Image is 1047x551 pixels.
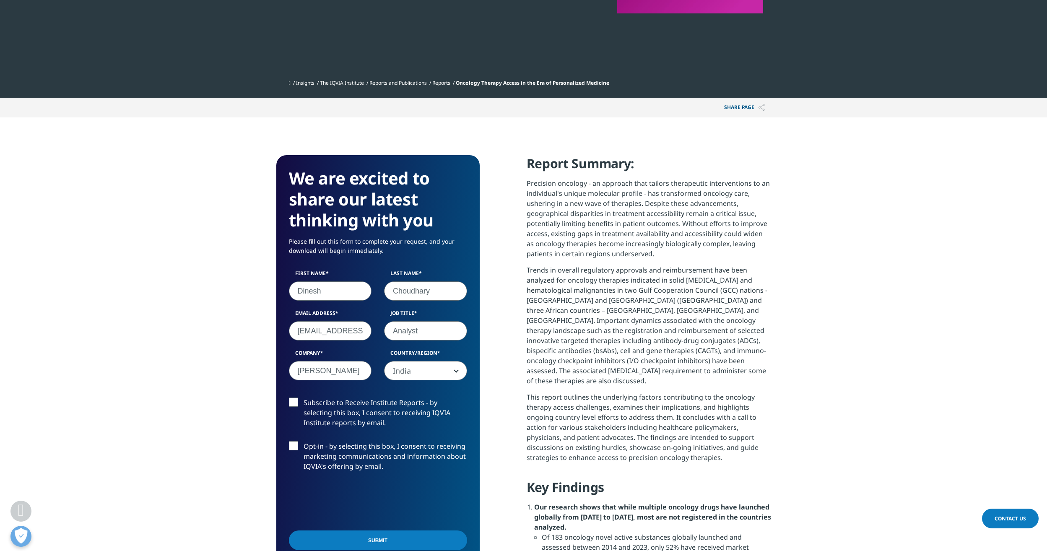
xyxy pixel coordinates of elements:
label: Company [289,349,372,361]
label: Subscribe to Receive Institute Reports - by selecting this box, I consent to receiving IQVIA Inst... [289,398,467,432]
iframe: reCAPTCHA [289,485,416,517]
span: Contact Us [995,515,1026,522]
a: The IQVIA Institute [320,79,364,86]
p: Please fill out this form to complete your request, and your download will begin immediately. [289,237,467,262]
p: Trends in overall regulatory approvals and reimbursement have been analyzed for oncology therapie... [527,265,771,392]
label: Job Title [384,309,467,321]
a: Insights [296,79,314,86]
a: Contact Us [982,509,1039,528]
h4: Report Summary: [527,155,771,178]
span: Oncology Therapy Access in the Era of Personalized Medicine [456,79,609,86]
a: Reports [432,79,450,86]
label: Opt-in - by selecting this box, I consent to receiving marketing communications and information a... [289,441,467,476]
p: This report outlines the underlying factors contributing to the oncology therapy access challenge... [527,392,771,469]
button: Open Preferences [10,526,31,547]
input: Submit [289,530,467,550]
label: Last Name [384,270,467,281]
button: Share PAGEShare PAGE [718,98,771,117]
span: India [384,361,467,380]
label: Email Address [289,309,372,321]
p: Precision oncology - an approach that tailors therapeutic interventions to an individual's unique... [527,178,771,265]
p: Share PAGE [718,98,771,117]
h4: Key Findings [527,479,771,502]
label: Country/Region [384,349,467,361]
a: Reports and Publications [369,79,427,86]
img: Share PAGE [759,104,765,111]
h3: We are excited to share our latest thinking with you [289,168,467,231]
span: India [385,361,467,381]
label: First Name [289,270,372,281]
strong: Our research shows that while multiple oncology drugs have launched globally from [DATE] to [DATE... [534,502,771,532]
